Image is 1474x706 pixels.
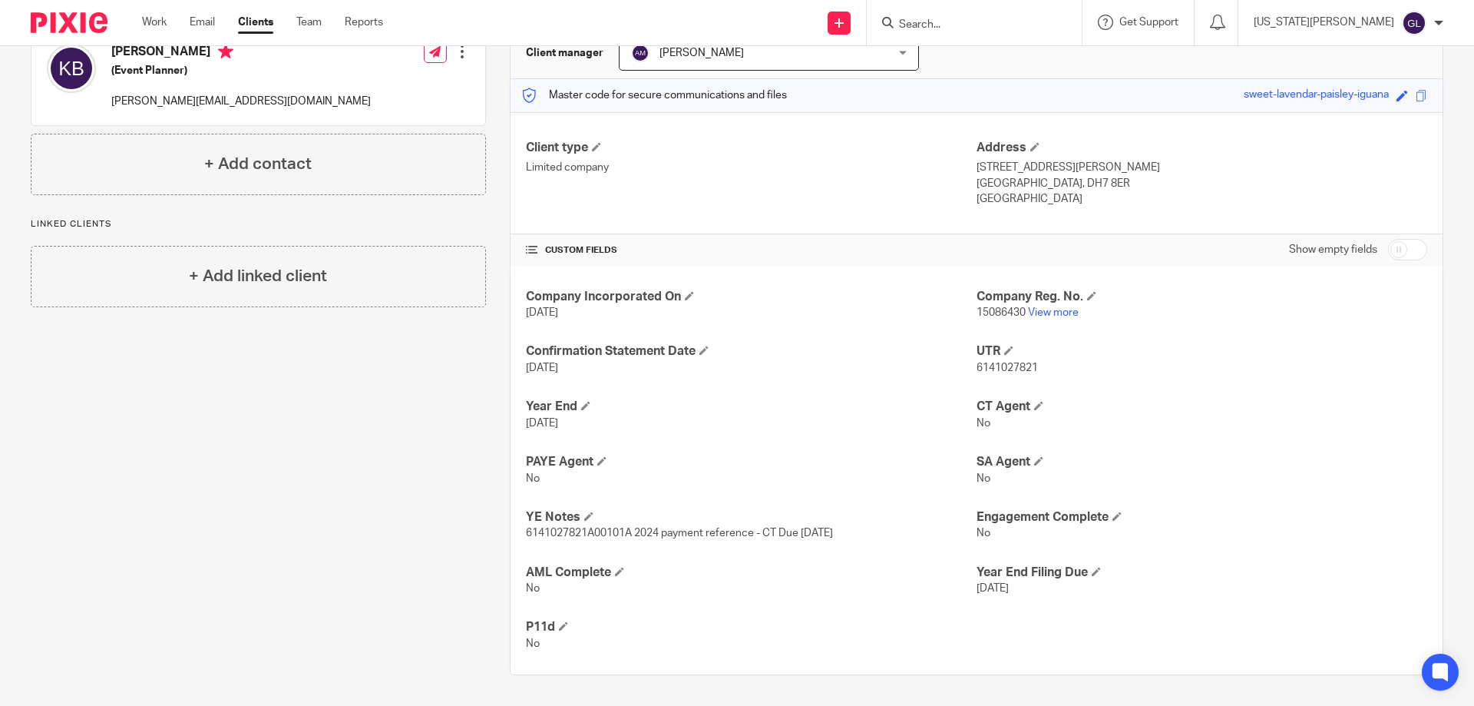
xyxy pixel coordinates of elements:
span: [DATE] [977,583,1009,594]
p: Master code for secure communications and files [522,88,787,103]
h4: Confirmation Statement Date [526,343,977,360]
h4: SA Agent [977,454,1427,470]
h4: [PERSON_NAME] [111,44,371,63]
h4: + Add contact [204,152,312,176]
div: sweet-lavendar-paisley-iguana [1244,87,1389,104]
span: No [526,583,540,594]
img: svg%3E [47,44,96,93]
span: [DATE] [526,418,558,429]
a: View more [1028,307,1079,318]
span: No [977,418,990,429]
span: [DATE] [526,307,558,318]
span: 6141027821A00101A 2024 payment reference - CT Due [DATE] [526,528,833,539]
h4: Company Reg. No. [977,289,1427,305]
span: 6141027821 [977,363,1038,373]
h5: (Event Planner) [111,63,371,78]
p: [STREET_ADDRESS][PERSON_NAME] [977,160,1427,175]
a: Work [142,15,167,30]
a: Clients [238,15,273,30]
h4: UTR [977,343,1427,360]
h4: + Add linked client [189,264,327,288]
h4: Engagement Complete [977,509,1427,525]
span: No [526,473,540,484]
h4: Year End Filing Due [977,565,1427,581]
img: Pixie [31,12,107,33]
span: [PERSON_NAME] [659,48,744,58]
img: svg%3E [1402,11,1426,35]
p: Linked clients [31,218,486,230]
h4: CT Agent [977,399,1427,415]
a: Team [296,15,322,30]
h3: Client manager [526,45,603,61]
span: No [977,528,990,539]
h4: Year End [526,399,977,415]
h4: Client type [526,140,977,156]
h4: AML Complete [526,565,977,581]
p: [US_STATE][PERSON_NAME] [1254,15,1394,30]
i: Primary [218,44,233,59]
p: [PERSON_NAME][EMAIL_ADDRESS][DOMAIN_NAME] [111,94,371,109]
h4: PAYE Agent [526,454,977,470]
p: Limited company [526,160,977,175]
h4: P11d [526,619,977,635]
p: [GEOGRAPHIC_DATA], DH7 8ER [977,176,1427,191]
h4: Address [977,140,1427,156]
h4: Company Incorporated On [526,289,977,305]
span: [DATE] [526,363,558,373]
img: svg%3E [631,44,649,62]
p: [GEOGRAPHIC_DATA] [977,191,1427,207]
span: 15086430 [977,307,1026,318]
a: Email [190,15,215,30]
a: Reports [345,15,383,30]
label: Show empty fields [1289,242,1377,257]
span: No [977,473,990,484]
span: Get Support [1119,17,1178,28]
h4: CUSTOM FIELDS [526,244,977,257]
span: No [526,638,540,649]
h4: YE Notes [526,509,977,525]
input: Search [897,18,1036,32]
